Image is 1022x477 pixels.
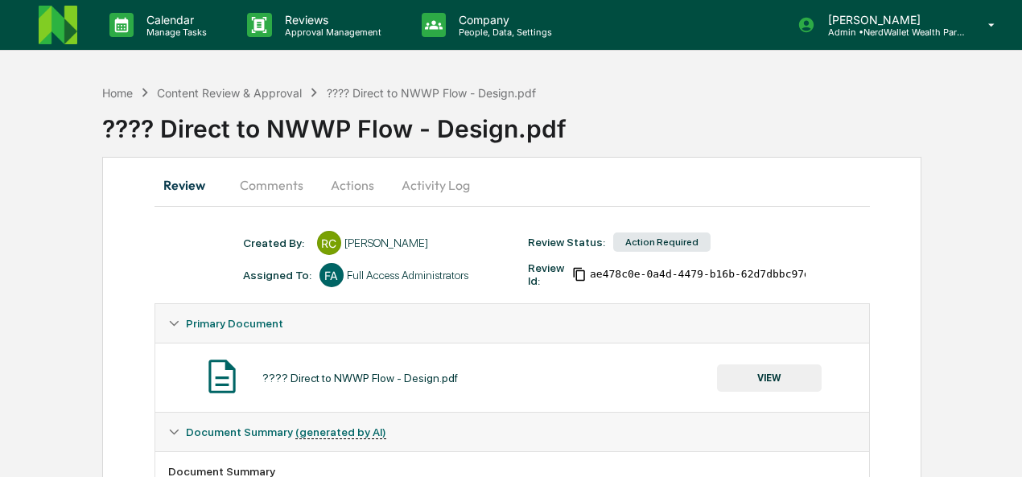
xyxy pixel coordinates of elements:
button: Review [155,166,227,204]
span: Primary Document [186,317,283,330]
img: logo [39,6,77,44]
button: Activity Log [389,166,483,204]
div: Document Summary (generated by AI) [155,413,869,451]
div: ???? Direct to NWWP Flow - Design.pdf [102,101,1022,143]
p: Admin • NerdWallet Wealth Partners [815,27,965,38]
img: Document Icon [202,356,242,397]
span: ae478c0e-0a4d-4479-b16b-62d7dbbc97dc [590,268,817,281]
button: VIEW [717,364,822,392]
button: Comments [227,166,316,204]
div: [PERSON_NAME] [344,236,428,249]
div: Primary Document [155,304,869,343]
p: [PERSON_NAME] [815,13,965,27]
div: secondary tabs example [155,166,870,204]
iframe: Open customer support [970,424,1014,467]
div: Full Access Administrators [347,269,468,282]
div: Review Id: [528,261,564,287]
u: (generated by AI) [295,426,386,439]
p: Manage Tasks [134,27,215,38]
div: Assigned To: [243,269,311,282]
div: FA [319,263,344,287]
button: Actions [316,166,389,204]
div: ???? Direct to NWWP Flow - Design.pdf [262,372,458,384]
span: Copy Id [572,267,587,282]
div: ???? Direct to NWWP Flow - Design.pdf [327,86,536,100]
p: Approval Management [272,27,389,38]
div: Created By: ‎ ‎ [243,236,309,249]
div: Home [102,86,133,100]
p: Company [446,13,560,27]
div: RC [317,231,341,255]
div: Review Status: [528,236,605,249]
p: Reviews [272,13,389,27]
p: Calendar [134,13,215,27]
span: Document Summary [186,426,386,438]
p: People, Data, Settings [446,27,560,38]
div: Action Required [613,232,711,252]
div: Content Review & Approval [157,86,302,100]
div: Primary Document [155,343,869,412]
